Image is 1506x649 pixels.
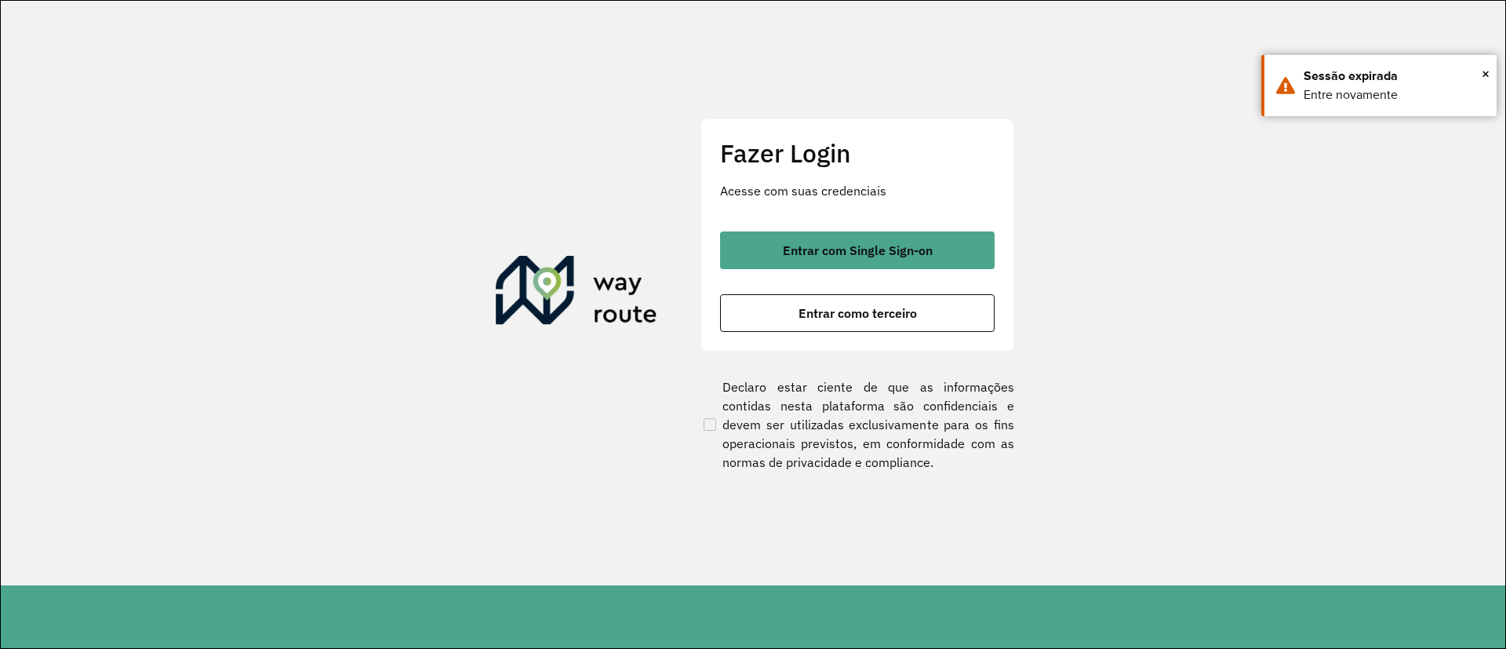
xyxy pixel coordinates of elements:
div: Sessão expirada [1304,67,1485,86]
label: Declaro estar ciente de que as informações contidas nesta plataforma são confidenciais e devem se... [700,377,1014,472]
span: Entrar como terceiro [798,307,917,319]
span: × [1482,62,1490,86]
h2: Fazer Login [720,138,995,168]
button: Close [1482,62,1490,86]
span: Entrar com Single Sign-on [783,244,933,257]
div: Entre novamente [1304,86,1485,104]
p: Acesse com suas credenciais [720,181,995,200]
button: button [720,232,995,269]
button: button [720,294,995,332]
img: Roteirizador AmbevTech [496,256,657,331]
